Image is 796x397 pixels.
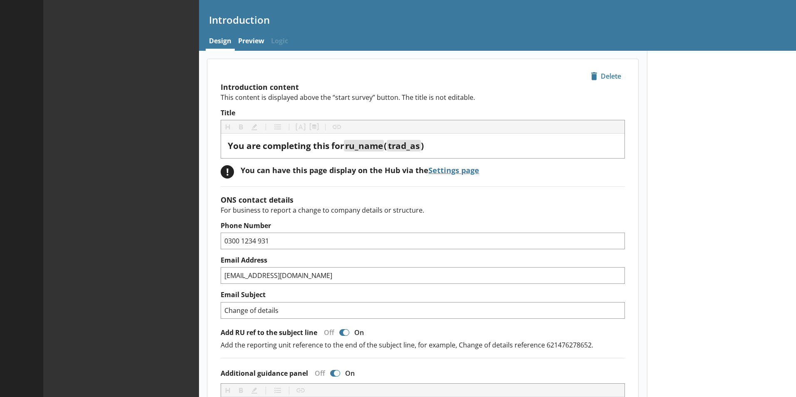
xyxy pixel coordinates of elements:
div: Off [317,328,338,337]
span: ( [384,140,387,151]
p: Add the reporting unit reference to the end of the subject line, for example, Change of details r... [221,340,625,350]
div: ! [221,165,234,179]
span: ru_name [345,140,383,151]
label: Email Address [221,256,625,265]
a: Preview [235,33,268,51]
label: Add RU ref to the subject line [221,328,317,337]
label: Email Subject [221,290,625,299]
a: Design [206,33,235,51]
div: Off [308,369,328,378]
span: trad_as [388,140,420,151]
h2: ONS contact details [221,195,625,205]
div: On [342,369,361,378]
div: You can have this page display on the Hub via the [241,165,479,175]
p: For business to report a change to company details or structure. [221,206,625,215]
button: Delete [587,69,625,83]
span: ) [421,140,424,151]
label: Additional guidance panel [221,369,308,378]
a: Settings page [428,165,479,175]
div: On [351,328,371,337]
h1: Introduction [209,13,786,26]
label: Title [221,109,625,117]
span: Logic [268,33,291,51]
span: You are completing this for [228,140,344,151]
h2: Introduction content [221,82,625,92]
div: Title [228,140,618,151]
span: Delete [587,69,624,83]
p: This content is displayed above the “start survey” button. The title is not editable. [221,93,625,102]
label: Phone Number [221,221,625,230]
